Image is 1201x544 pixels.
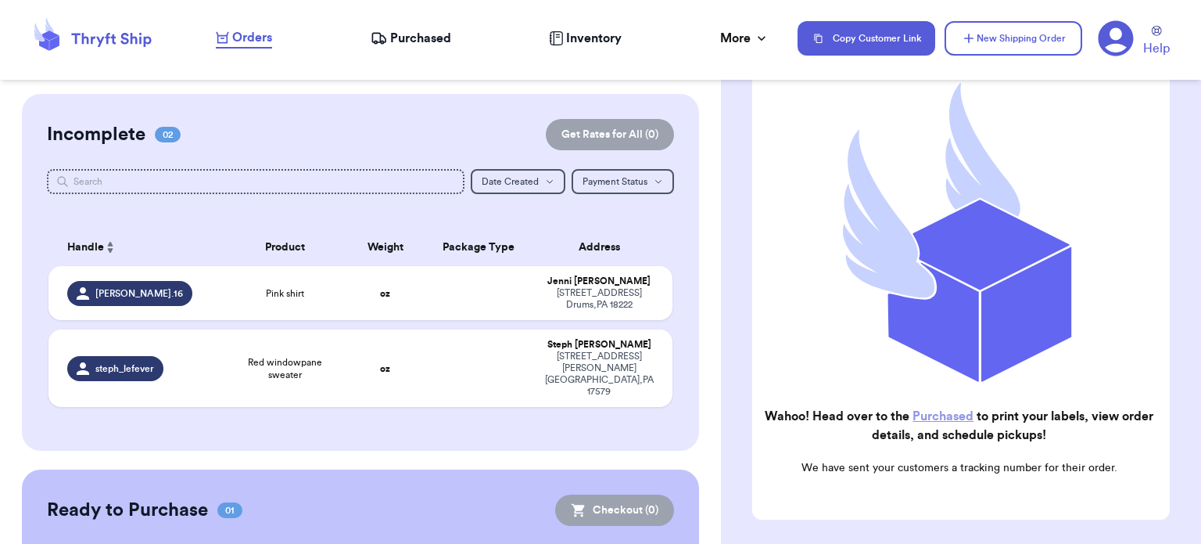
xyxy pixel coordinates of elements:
span: 02 [155,127,181,142]
button: Sort ascending [104,238,117,257]
div: More [720,29,769,48]
div: [STREET_ADDRESS] Drums , PA 18222 [544,287,654,311]
button: Payment Status [572,169,674,194]
th: Package Type [423,229,536,266]
span: Handle [67,240,104,256]
span: Orders [232,28,272,47]
span: Pink shirt [266,287,304,300]
button: Date Created [471,169,565,194]
span: steph_lefever [95,362,154,375]
button: Get Rates for All (0) [546,119,674,150]
h2: Wahoo! Head over to the to print your labels, view order details, and schedule pickups! [765,407,1154,445]
span: Payment Status [583,177,647,186]
span: Help [1143,39,1170,58]
span: [PERSON_NAME].16 [95,287,183,300]
button: Copy Customer Link [798,21,935,56]
strong: oz [380,289,390,298]
strong: oz [380,364,390,373]
button: Checkout (0) [555,495,674,526]
span: 01 [217,503,242,518]
a: Purchased [371,29,451,48]
span: Purchased [390,29,451,48]
input: Search [47,169,464,194]
p: We have sent your customers a tracking number for their order. [765,460,1154,476]
span: Date Created [482,177,539,186]
h2: Ready to Purchase [47,498,208,523]
div: [STREET_ADDRESS][PERSON_NAME] [GEOGRAPHIC_DATA] , PA 17579 [544,351,654,398]
a: Purchased [912,410,973,423]
span: Inventory [566,29,622,48]
a: Help [1143,26,1170,58]
th: Weight [348,229,423,266]
a: Inventory [549,29,622,48]
h2: Incomplete [47,122,145,147]
a: Orders [216,28,272,49]
th: Address [535,229,672,266]
button: New Shipping Order [945,21,1082,56]
th: Product [223,229,348,266]
span: Red windowpane sweater [232,356,339,381]
div: Jenni [PERSON_NAME] [544,276,654,287]
div: Steph [PERSON_NAME] [544,339,654,351]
